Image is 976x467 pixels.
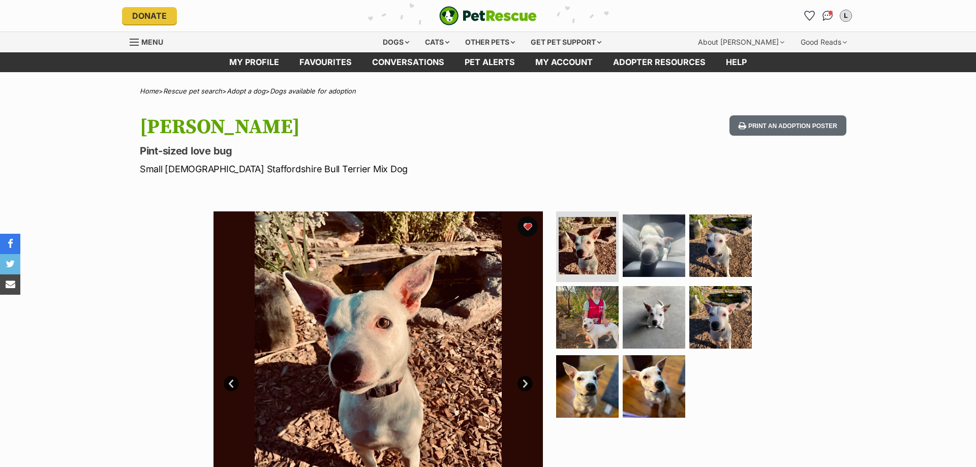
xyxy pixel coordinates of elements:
[439,6,537,25] img: logo-e224e6f780fb5917bec1dbf3a21bbac754714ae5b6737aabdf751b685950b380.svg
[376,32,416,52] div: Dogs
[141,38,163,46] span: Menu
[623,286,685,349] img: Photo of Maggie
[525,52,603,72] a: My account
[140,115,570,139] h1: [PERSON_NAME]
[270,87,356,95] a: Dogs available for adoption
[623,214,685,277] img: Photo of Maggie
[458,32,522,52] div: Other pets
[794,32,854,52] div: Good Reads
[439,6,537,25] a: PetRescue
[524,32,608,52] div: Get pet support
[517,216,538,237] button: favourite
[716,52,757,72] a: Help
[838,8,854,24] button: My account
[140,144,570,158] p: Pint-sized love bug
[227,87,265,95] a: Adopt a dog
[623,355,685,418] img: Photo of Maggie
[556,286,619,349] img: Photo of Maggie
[122,7,177,24] a: Donate
[114,87,862,95] div: > > >
[822,11,833,21] img: chat-41dd97257d64d25036548639549fe6c8038ab92f7586957e7f3b1b290dea8141.svg
[362,52,454,72] a: conversations
[130,32,170,50] a: Menu
[689,214,752,277] img: Photo of Maggie
[556,355,619,418] img: Photo of Maggie
[224,376,239,391] a: Prev
[729,115,846,136] button: Print an adoption poster
[163,87,222,95] a: Rescue pet search
[801,8,854,24] ul: Account quick links
[140,87,159,95] a: Home
[517,376,533,391] a: Next
[603,52,716,72] a: Adopter resources
[559,217,616,274] img: Photo of Maggie
[454,52,525,72] a: Pet alerts
[289,52,362,72] a: Favourites
[819,8,836,24] a: Conversations
[691,32,791,52] div: About [PERSON_NAME]
[219,52,289,72] a: My profile
[841,11,851,21] div: L
[418,32,456,52] div: Cats
[689,286,752,349] img: Photo of Maggie
[801,8,817,24] a: Favourites
[140,162,570,176] p: Small [DEMOGRAPHIC_DATA] Staffordshire Bull Terrier Mix Dog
